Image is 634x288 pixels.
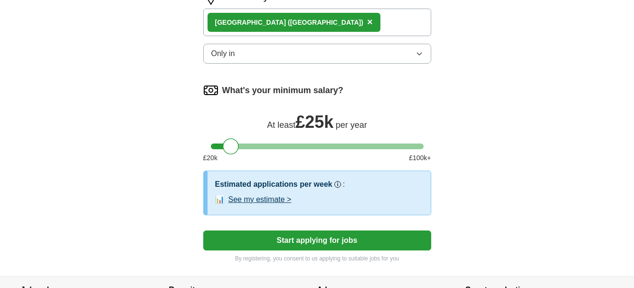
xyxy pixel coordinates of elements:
span: £ 25k [295,112,333,132]
button: Start applying for jobs [203,230,431,250]
h3: : [343,179,345,190]
button: Only in [203,44,431,64]
button: See my estimate > [228,194,292,205]
span: ([GEOGRAPHIC_DATA]) [288,19,363,26]
label: What's your minimum salary? [222,84,343,97]
span: per year [336,120,367,130]
span: × [367,17,373,27]
span: At least [267,120,295,130]
span: 📊 [215,194,225,205]
button: × [367,15,373,29]
img: salary.png [203,83,218,98]
p: By registering, you consent to us applying to suitable jobs for you [203,254,431,263]
span: Only in [211,48,235,59]
h3: Estimated applications per week [215,179,332,190]
span: £ 20 k [203,153,218,163]
strong: [GEOGRAPHIC_DATA] [215,19,286,26]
